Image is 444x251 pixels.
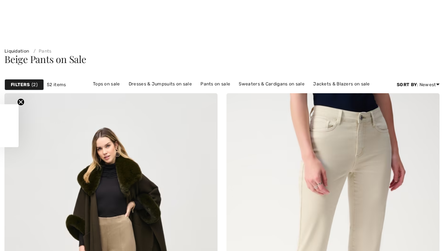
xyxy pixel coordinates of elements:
[226,89,274,98] a: Outerwear on sale
[4,53,86,66] span: Beige Pants on Sale
[47,81,66,88] span: 52 items
[32,81,38,88] span: 2
[4,48,29,54] a: Liquidation
[189,89,225,98] a: Skirts on sale
[197,79,234,89] a: Pants on sale
[30,48,52,54] a: Pants
[89,79,124,89] a: Tops on sale
[17,98,25,106] button: Close teaser
[235,79,308,89] a: Sweaters & Cardigans on sale
[397,81,440,88] div: : Newest
[397,82,417,87] strong: Sort By
[125,79,196,89] a: Dresses & Jumpsuits on sale
[11,81,30,88] strong: Filters
[309,79,374,89] a: Jackets & Blazers on sale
